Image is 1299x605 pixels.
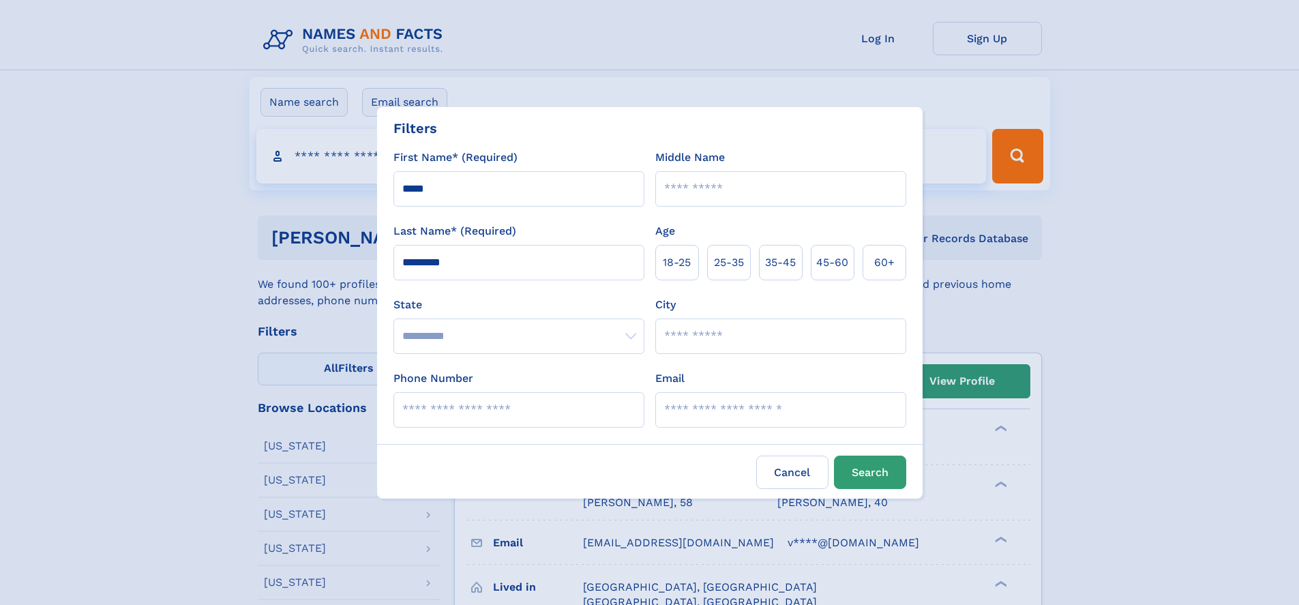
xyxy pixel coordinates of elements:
label: Age [655,223,675,239]
label: City [655,297,676,313]
label: State [393,297,644,313]
span: 25‑35 [714,254,744,271]
label: Last Name* (Required) [393,223,516,239]
label: Phone Number [393,370,473,387]
label: Email [655,370,685,387]
label: First Name* (Required) [393,149,518,166]
label: Middle Name [655,149,725,166]
span: 18‑25 [663,254,691,271]
button: Search [834,456,906,489]
label: Cancel [756,456,828,489]
span: 35‑45 [765,254,796,271]
span: 60+ [874,254,895,271]
span: 45‑60 [816,254,848,271]
div: Filters [393,118,437,138]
